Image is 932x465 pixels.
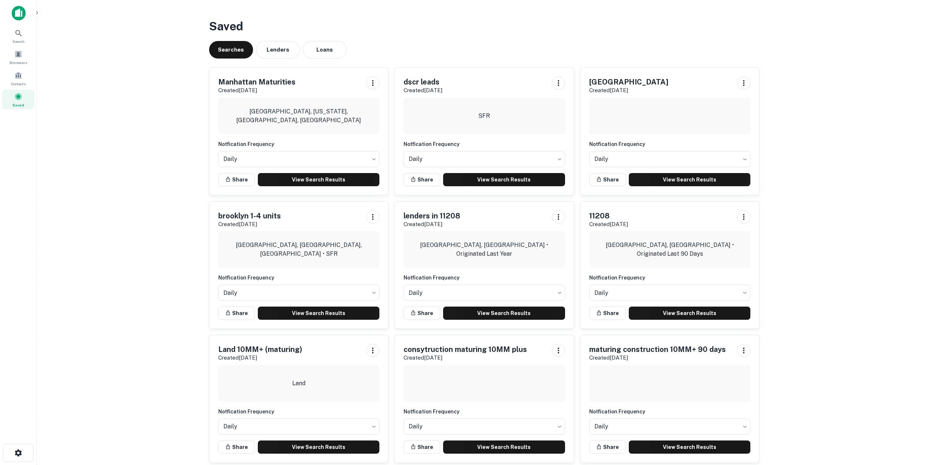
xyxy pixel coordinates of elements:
img: capitalize-icon.png [12,6,26,20]
a: View Search Results [258,173,380,186]
p: SFR [478,112,490,120]
button: Searches [209,41,253,59]
button: Share [404,440,440,454]
span: Saved [12,102,24,108]
a: View Search Results [629,173,751,186]
button: Share [218,173,255,186]
p: Created [DATE] [218,220,281,229]
div: Without label [589,282,751,303]
p: Created [DATE] [218,353,302,362]
span: Contacts [11,81,26,87]
h6: Notfication Frequency [404,274,565,282]
p: Created [DATE] [589,220,628,229]
a: Borrowers [2,47,34,67]
div: Without label [589,416,751,437]
h6: Notfication Frequency [218,274,380,282]
button: Share [218,440,255,454]
h6: Notfication Frequency [404,408,565,416]
p: [GEOGRAPHIC_DATA], [US_STATE], [GEOGRAPHIC_DATA], [GEOGRAPHIC_DATA] [224,107,374,125]
div: Without label [404,282,565,303]
p: Land [292,379,305,388]
div: Without label [589,149,751,169]
h6: Notfication Frequency [218,140,380,148]
button: Lenders [256,41,300,59]
p: [GEOGRAPHIC_DATA], [GEOGRAPHIC_DATA] • Originated Last 90 Days [595,241,745,258]
h5: 11208 [589,210,628,221]
h5: brooklyn 1-4 units [218,210,281,221]
h5: Land 10MM+ (maturing) [218,344,302,355]
p: Created [DATE] [404,220,460,229]
a: Search [2,26,34,46]
h5: dscr leads [404,76,442,87]
a: View Search Results [258,440,380,454]
button: Share [589,440,626,454]
a: Contacts [2,68,34,88]
button: Share [589,307,626,320]
p: Created [DATE] [589,353,726,362]
div: Without label [404,149,565,169]
div: Without label [218,282,380,303]
div: Without label [218,416,380,437]
h6: Notfication Frequency [589,274,751,282]
a: Saved [2,90,34,109]
a: View Search Results [443,173,565,186]
button: Share [404,173,440,186]
a: View Search Results [629,307,751,320]
p: Created [DATE] [218,86,296,95]
button: Loans [303,41,347,59]
p: [GEOGRAPHIC_DATA], [GEOGRAPHIC_DATA] • Originated Last Year [409,241,559,258]
p: [GEOGRAPHIC_DATA], [GEOGRAPHIC_DATA], [GEOGRAPHIC_DATA] • SFR [224,241,374,258]
div: Without label [218,149,380,169]
h3: Saved [209,18,760,35]
h6: Notfication Frequency [589,408,751,416]
a: View Search Results [258,307,380,320]
iframe: Chat Widget [895,406,932,442]
h5: Manhattan Maturities [218,76,296,87]
p: Created [DATE] [589,86,668,95]
div: Without label [404,416,565,437]
button: Share [589,173,626,186]
h5: maturing construction 10MM+ 90 days [589,344,726,355]
h6: Notfication Frequency [218,408,380,416]
span: Search [12,38,25,44]
a: View Search Results [443,307,565,320]
button: Share [218,307,255,320]
button: Share [404,307,440,320]
h6: Notfication Frequency [404,140,565,148]
p: Created [DATE] [404,86,442,95]
h5: lenders in 11208 [404,210,460,221]
h5: consytruction maturing 10MM plus [404,344,527,355]
a: View Search Results [629,440,751,454]
h5: [GEOGRAPHIC_DATA] [589,76,668,87]
span: Borrowers [10,60,27,65]
p: Created [DATE] [404,353,527,362]
h6: Notfication Frequency [589,140,751,148]
a: View Search Results [443,440,565,454]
